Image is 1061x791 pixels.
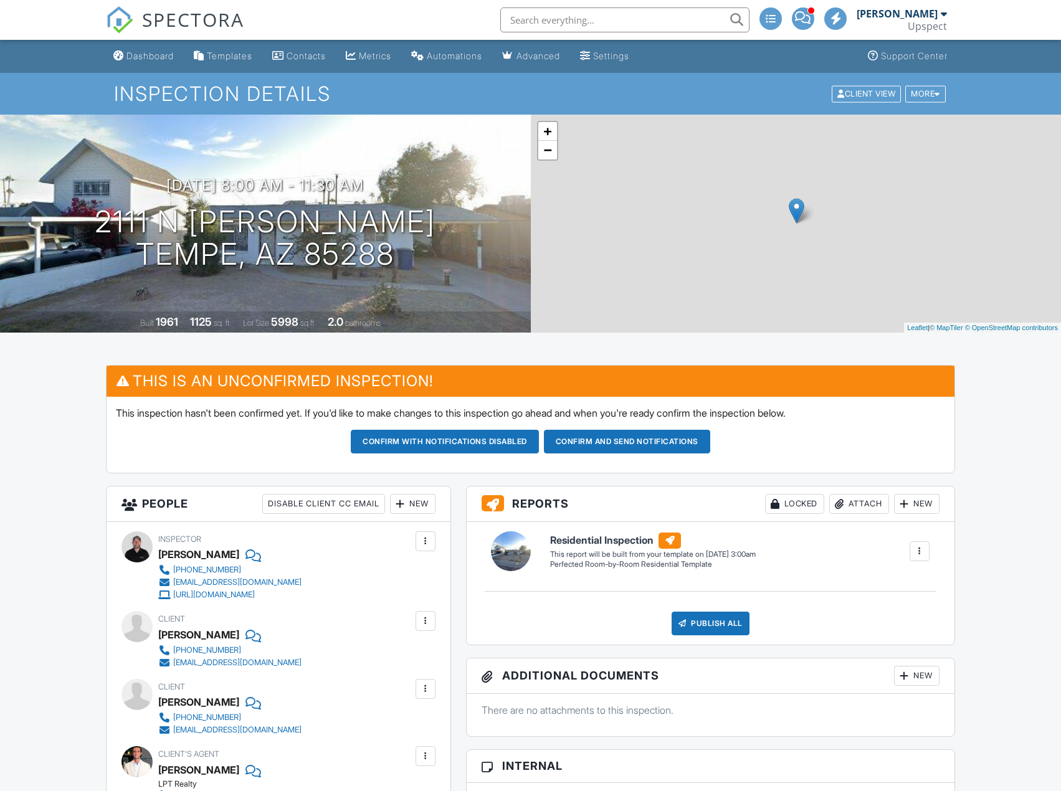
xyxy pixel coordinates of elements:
div: Dashboard [126,50,174,61]
h1: 2111 N [PERSON_NAME] Tempe, AZ 85288 [95,206,435,272]
a: Support Center [863,45,953,68]
a: © MapTiler [930,324,963,331]
div: Contacts [287,50,326,61]
h3: Reports [467,486,954,522]
a: Settings [575,45,634,68]
span: Client's Agent [158,749,219,759]
div: New [390,494,435,514]
button: Confirm and send notifications [544,430,710,453]
h6: Residential Inspection [550,533,756,549]
div: [PERSON_NAME] [158,625,239,644]
div: | [904,323,1061,333]
h3: Additional Documents [467,658,954,694]
div: [PERSON_NAME] [158,693,239,711]
h3: People [107,486,450,522]
div: Locked [765,494,824,514]
span: Client [158,614,185,623]
div: This report will be built from your template on [DATE] 3:00am [550,549,756,559]
p: There are no attachments to this inspection. [482,703,940,717]
p: This inspection hasn't been confirmed yet. If you'd like to make changes to this inspection go ah... [116,406,944,420]
a: [EMAIL_ADDRESS][DOMAIN_NAME] [158,576,302,589]
h1: Inspection Details [114,83,947,105]
span: SPECTORA [142,6,244,32]
h3: This is an Unconfirmed Inspection! [107,366,954,396]
div: Settings [593,50,629,61]
div: Publish All [672,612,749,635]
div: [EMAIL_ADDRESS][DOMAIN_NAME] [173,658,302,668]
div: Automations [427,50,482,61]
div: Advanced [516,50,560,61]
input: Search everything... [500,7,749,32]
button: Confirm with notifications disabled [351,430,539,453]
div: More [905,85,946,102]
a: [PHONE_NUMBER] [158,564,302,576]
div: Support Center [881,50,948,61]
div: [PHONE_NUMBER] [173,645,241,655]
div: Attach [829,494,889,514]
a: Automations (Advanced) [406,45,487,68]
span: Built [140,318,154,328]
a: [URL][DOMAIN_NAME] [158,589,302,601]
a: Zoom out [538,141,557,159]
a: Leaflet [907,324,928,331]
h3: Internal [467,750,954,782]
div: Metrics [359,50,391,61]
div: [PHONE_NUMBER] [173,565,241,575]
div: [PERSON_NAME] [857,7,938,20]
span: Inspector [158,534,201,544]
a: Advanced [497,45,565,68]
div: 1961 [156,315,178,328]
span: Client [158,682,185,691]
img: The Best Home Inspection Software - Spectora [106,6,133,34]
a: Zoom in [538,122,557,141]
span: sq. ft. [214,318,231,328]
a: [PHONE_NUMBER] [158,711,302,724]
div: 1125 [190,315,212,328]
div: New [894,494,940,514]
a: Client View [830,88,904,98]
a: Dashboard [108,45,179,68]
div: Client View [832,85,901,102]
span: Lot Size [243,318,269,328]
a: SPECTORA [106,17,244,43]
a: Contacts [267,45,331,68]
div: [URL][DOMAIN_NAME] [173,590,255,600]
div: LPT Realty [158,779,312,789]
a: Templates [189,45,257,68]
span: sq.ft. [300,318,316,328]
div: Perfected Room-by-Room Residential Template [550,559,756,570]
div: [PHONE_NUMBER] [173,713,241,722]
div: 5998 [271,315,298,328]
span: bathrooms [345,318,381,328]
a: [PHONE_NUMBER] [158,644,302,656]
div: Templates [207,50,252,61]
div: Disable Client CC Email [262,494,385,514]
div: Upspect [908,20,947,32]
h3: [DATE] 8:00 am - 11:30 am [166,177,364,194]
div: [EMAIL_ADDRESS][DOMAIN_NAME] [173,577,302,587]
a: [EMAIL_ADDRESS][DOMAIN_NAME] [158,656,302,669]
div: [PERSON_NAME] [158,545,239,564]
div: New [894,666,940,686]
a: Metrics [341,45,396,68]
a: © OpenStreetMap contributors [965,324,1058,331]
div: 2.0 [328,315,343,328]
a: [EMAIL_ADDRESS][DOMAIN_NAME] [158,724,302,736]
div: [EMAIL_ADDRESS][DOMAIN_NAME] [173,725,302,735]
a: [PERSON_NAME] [158,760,239,779]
